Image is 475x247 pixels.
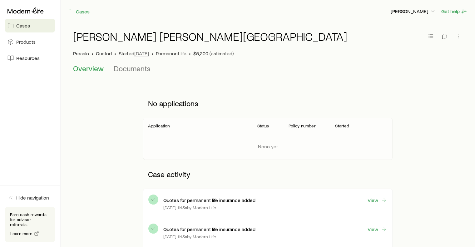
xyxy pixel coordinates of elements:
span: [DATE] [134,50,149,57]
a: View [367,226,387,233]
span: Hide navigation [16,195,49,201]
p: Presale [73,50,89,57]
span: Products [16,39,36,45]
p: Quotes for permanent life insurance added [163,226,255,232]
p: Earn cash rewards for advisor referrals. [10,212,50,227]
p: No applications [143,94,393,113]
a: Resources [5,51,55,65]
span: Permanent life [156,50,186,57]
span: Quoted [96,50,112,57]
p: [DATE] 11:15a by Modern Life [163,205,216,210]
span: $5,200 (estimated) [193,50,234,57]
p: Policy number [288,123,315,128]
a: Products [5,35,55,49]
p: Started [119,50,149,57]
p: Application [148,123,170,128]
span: Documents [114,64,151,73]
a: View [367,197,387,204]
p: Status [257,123,269,128]
p: Started [335,123,349,128]
div: Earn cash rewards for advisor referrals.Learn more [5,207,55,242]
h1: [PERSON_NAME] [PERSON_NAME][GEOGRAPHIC_DATA] [73,30,347,43]
a: Cases [68,8,90,15]
button: Hide navigation [5,191,55,205]
span: • [114,50,116,57]
p: Case activity [143,165,393,184]
span: Learn more [10,231,33,236]
div: Case details tabs [73,64,463,79]
p: Quotes for permanent life insurance added [163,197,255,203]
span: • [189,50,191,57]
span: Resources [16,55,40,61]
span: • [151,50,153,57]
p: [DATE] 11:15a by Modern Life [163,234,216,239]
p: [PERSON_NAME] [391,8,436,14]
span: • [92,50,93,57]
button: [PERSON_NAME] [390,8,436,15]
p: None yet [258,143,278,150]
a: Cases [5,19,55,32]
span: Cases [16,22,30,29]
span: Overview [73,64,104,73]
button: Get help [441,8,468,15]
